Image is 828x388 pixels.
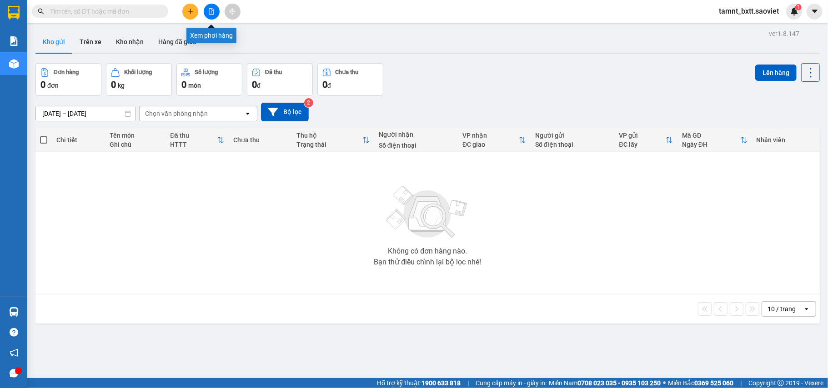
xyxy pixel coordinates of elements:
[811,7,819,15] span: caret-down
[317,63,383,96] button: Chưa thu0đ
[712,5,786,17] span: tamnt_bxtt.saoviet
[769,29,799,39] div: ver 1.8.147
[476,378,547,388] span: Cung cấp máy in - giấy in:
[388,248,467,255] div: Không có đơn hàng nào.
[619,132,666,139] div: VP gửi
[757,136,815,144] div: Nhân viên
[797,4,800,10] span: 1
[8,6,20,20] img: logo-vxr
[462,132,519,139] div: VP nhận
[668,378,733,388] span: Miền Bắc
[377,378,461,388] span: Hỗ trợ kỹ thuật:
[111,79,116,90] span: 0
[382,180,473,244] img: svg+xml;base64,PHN2ZyBjbGFzcz0ibGlzdC1wbHVnX19zdmciIHhtbG5zPSJodHRwOi8vd3d3LnczLm9yZy8yMDAwL3N2Zy...
[145,109,208,118] div: Chọn văn phòng nhận
[54,69,79,75] div: Đơn hàng
[10,348,18,357] span: notification
[296,141,362,148] div: Trạng thái
[9,59,19,69] img: warehouse-icon
[257,82,261,89] span: đ
[181,79,186,90] span: 0
[110,132,161,139] div: Tên món
[35,63,101,96] button: Đơn hàng0đơn
[422,379,461,387] strong: 1900 633 818
[47,82,59,89] span: đơn
[807,4,823,20] button: caret-down
[109,31,151,53] button: Kho nhận
[9,36,19,46] img: solution-icon
[327,82,331,89] span: đ
[225,4,241,20] button: aim
[462,141,519,148] div: ĐC giao
[151,31,204,53] button: Hàng đã giao
[304,98,313,107] sup: 2
[106,63,172,96] button: Khối lượng0kg
[682,132,740,139] div: Mã GD
[292,128,374,152] th: Toggle SortBy
[204,4,220,20] button: file-add
[36,106,135,121] input: Select a date range.
[176,63,242,96] button: Số lượng0món
[10,328,18,337] span: question-circle
[755,65,797,81] button: Lên hàng
[124,69,152,75] div: Khối lượng
[110,141,161,148] div: Ghi chú
[778,380,784,386] span: copyright
[549,378,661,388] span: Miền Nam
[38,8,44,15] span: search
[803,305,810,313] svg: open
[247,63,313,96] button: Đã thu0đ
[296,132,362,139] div: Thu hộ
[233,136,287,144] div: Chưa thu
[56,136,100,144] div: Chi tiết
[118,82,125,89] span: kg
[795,4,802,10] sup: 1
[188,82,201,89] span: món
[35,31,72,53] button: Kho gửi
[379,131,453,138] div: Người nhận
[663,381,666,385] span: ⚪️
[208,8,215,15] span: file-add
[619,141,666,148] div: ĐC lấy
[790,7,798,15] img: icon-new-feature
[458,128,531,152] th: Toggle SortBy
[72,31,109,53] button: Trên xe
[768,304,796,313] div: 10 / trang
[170,141,217,148] div: HTTT
[535,141,610,148] div: Số điện thoại
[614,128,677,152] th: Toggle SortBy
[322,79,327,90] span: 0
[682,141,740,148] div: Ngày ĐH
[379,142,453,149] div: Số điện thoại
[677,128,752,152] th: Toggle SortBy
[467,378,469,388] span: |
[229,8,236,15] span: aim
[694,379,733,387] strong: 0369 525 060
[374,259,481,266] div: Bạn thử điều chỉnh lại bộ lọc nhé!
[336,69,359,75] div: Chưa thu
[265,69,282,75] div: Đã thu
[187,8,194,15] span: plus
[9,307,19,317] img: warehouse-icon
[261,103,309,121] button: Bộ lọc
[740,378,742,388] span: |
[40,79,45,90] span: 0
[195,69,218,75] div: Số lượng
[252,79,257,90] span: 0
[244,110,251,117] svg: open
[10,369,18,378] span: message
[170,132,217,139] div: Đã thu
[182,4,198,20] button: plus
[535,132,610,139] div: Người gửi
[50,6,157,16] input: Tìm tên, số ĐT hoặc mã đơn
[577,379,661,387] strong: 0708 023 035 - 0935 103 250
[166,128,229,152] th: Toggle SortBy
